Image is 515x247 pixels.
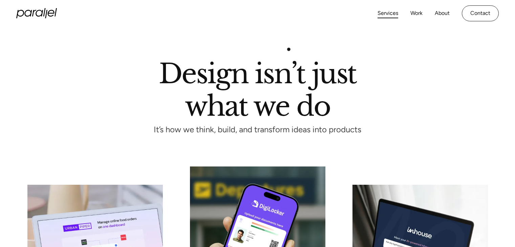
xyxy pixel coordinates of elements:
[462,5,499,21] a: Contact
[378,8,398,18] a: Services
[410,8,423,18] a: Work
[16,8,57,18] a: home
[142,127,374,133] p: It’s how we think, build, and transform ideas into products
[435,8,450,18] a: About
[159,61,357,116] h1: Design isn’t just what we do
